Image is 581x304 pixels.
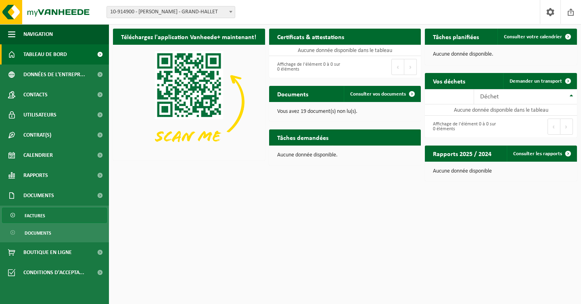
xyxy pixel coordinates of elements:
[2,208,107,223] a: Factures
[269,129,336,145] h2: Tâches demandées
[107,6,235,18] span: 10-914900 - CORNEZ CAROLINE - GRAND-HALLET
[425,104,577,116] td: Aucune donnée disponible dans le tableau
[269,45,421,56] td: Aucune donnée disponible dans le tableau
[503,73,576,89] a: Demander un transport
[425,29,487,44] h2: Tâches planifiées
[425,146,499,161] h2: Rapports 2025 / 2024
[480,94,499,100] span: Déchet
[23,242,72,262] span: Boutique en ligne
[510,79,562,84] span: Demander un transport
[2,225,107,240] a: Documents
[269,29,352,44] h2: Certificats & attestations
[269,86,316,102] h2: Documents
[23,145,53,165] span: Calendrier
[504,34,562,40] span: Consulter votre calendrier
[425,73,473,89] h2: Vos déchets
[433,169,569,174] p: Aucune donnée disponible
[23,262,84,283] span: Conditions d'accepta...
[25,208,45,223] span: Factures
[548,119,560,135] button: Previous
[23,105,56,125] span: Utilisateurs
[113,29,264,44] h2: Téléchargez l'application Vanheede+ maintenant!
[23,185,54,206] span: Documents
[433,52,569,57] p: Aucune donnée disponible.
[23,44,67,65] span: Tableau de bord
[23,85,48,105] span: Contacts
[277,109,413,115] p: Vous avez 19 document(s) non lu(s).
[277,152,413,158] p: Aucune donnée disponible.
[507,146,576,162] a: Consulter les rapports
[391,59,404,75] button: Previous
[404,59,417,75] button: Next
[113,45,265,159] img: Download de VHEPlus App
[23,125,51,145] span: Contrat(s)
[273,58,341,76] div: Affichage de l'élément 0 à 0 sur 0 éléments
[23,24,53,44] span: Navigation
[23,165,48,185] span: Rapports
[560,119,573,135] button: Next
[350,92,406,97] span: Consulter vos documents
[344,86,420,102] a: Consulter vos documents
[429,118,497,135] div: Affichage de l'élément 0 à 0 sur 0 éléments
[497,29,576,45] a: Consulter votre calendrier
[23,65,85,85] span: Données de l'entrepr...
[25,225,51,241] span: Documents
